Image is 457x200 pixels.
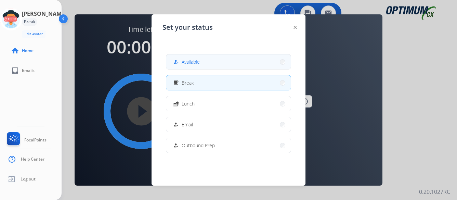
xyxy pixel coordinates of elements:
[22,30,45,38] button: Edit Avatar
[5,132,47,148] a: FocalPoints
[166,138,291,153] button: Outbound Prep
[419,188,450,196] p: 0.20.1027RC
[21,176,36,182] span: Log out
[162,23,213,32] span: Set your status
[166,96,291,111] button: Lunch
[182,100,195,107] span: Lunch
[293,26,297,29] img: close-button
[22,18,37,26] div: Break
[166,117,291,132] button: Email
[182,142,215,149] span: Outbound Prep
[173,122,179,127] mat-icon: how_to_reg
[22,48,34,53] span: Home
[24,137,47,143] span: FocalPoints
[11,66,19,75] mat-icon: inbox
[182,79,194,86] span: Break
[173,80,179,86] mat-icon: free_breakfast
[173,101,179,107] mat-icon: fastfood
[166,75,291,90] button: Break
[173,59,179,65] mat-icon: how_to_reg
[21,157,44,162] span: Help Center
[22,68,35,73] span: Emails
[166,54,291,69] button: Available
[11,47,19,55] mat-icon: home
[173,142,179,148] mat-icon: how_to_reg
[182,121,193,128] span: Email
[182,58,200,65] span: Available
[22,10,66,18] h3: [PERSON_NAME]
